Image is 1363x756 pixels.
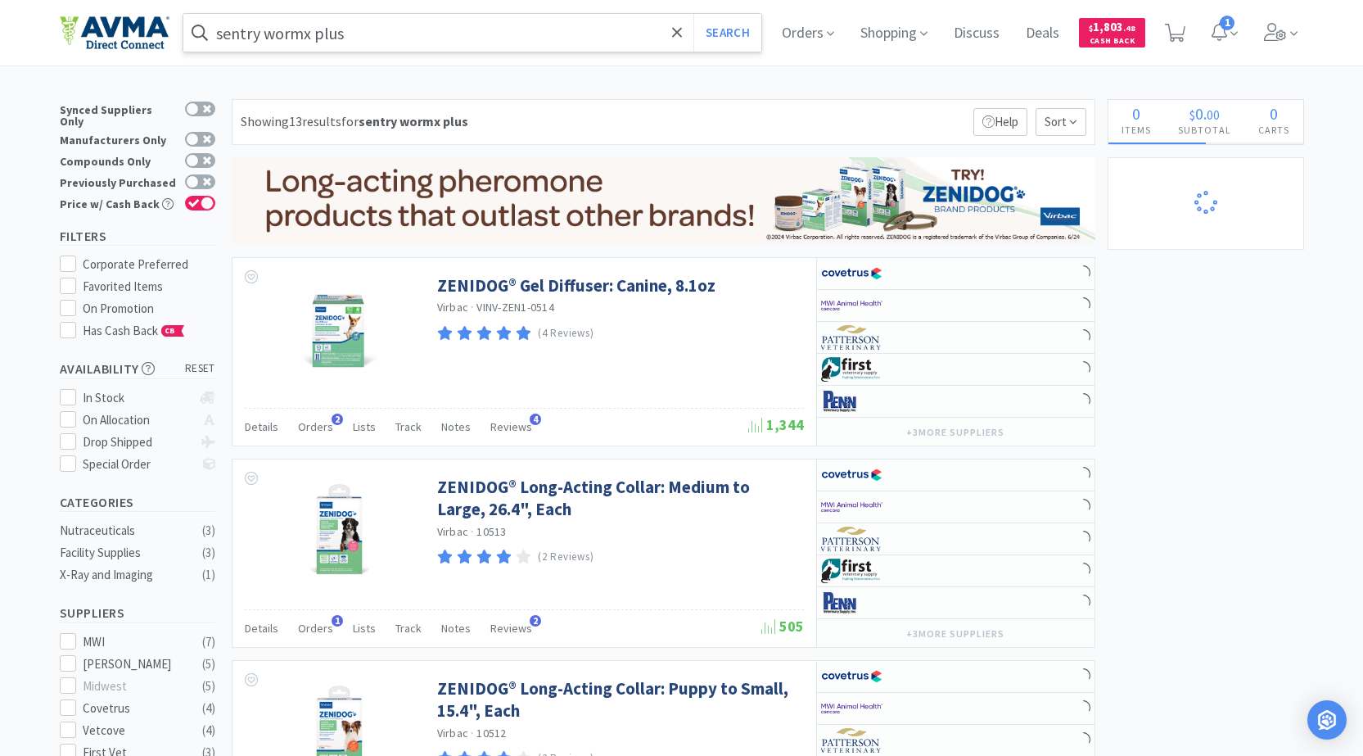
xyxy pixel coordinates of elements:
img: e1133ece90fa4a959c5ae41b0808c578_9.png [821,389,882,414]
div: ( 3 ) [202,521,215,541]
h5: Suppliers [60,604,215,622]
div: Midwest [83,677,184,696]
a: $1,803.48Cash Back [1079,11,1145,55]
span: CB [162,326,178,336]
img: f6b2451649754179b5b4e0c70c3f7cb0_2.png [821,696,882,721]
span: . 48 [1123,23,1135,34]
span: Details [245,621,278,636]
div: Facility Supplies [60,543,192,563]
div: Showing 13 results [241,111,468,133]
span: for [341,113,468,129]
button: +3more suppliers [898,622,1012,645]
div: [PERSON_NAME] [83,654,184,674]
div: Drop Shipped [83,432,192,452]
div: . [1165,106,1245,122]
div: ( 4 ) [202,699,215,718]
span: Track [395,419,422,434]
span: Orders [298,621,333,636]
span: 0 [1195,103,1203,124]
span: 1 [332,615,343,627]
span: 505 [761,617,804,636]
img: 6e467bcfc0ce4f87865d714588f142f8_393980.jpg [286,476,392,582]
a: Virbac [437,726,469,740]
img: f6b2451649754179b5b4e0c70c3f7cb0_2.png [821,495,882,519]
img: 77fca1acd8b6420a9015268ca798ef17_1.png [821,463,882,487]
span: 10512 [476,726,506,740]
img: e1133ece90fa4a959c5ae41b0808c578_9.png [821,591,882,615]
div: X-Ray and Imaging [60,565,192,585]
div: ( 1 ) [202,565,215,585]
div: Special Order [83,455,192,474]
a: Discuss [947,26,1006,41]
a: ZENIDOG® Long-Acting Collar: Puppy to Small, 15.4", Each [437,677,800,722]
div: ( 4 ) [202,721,215,740]
img: e4e33dab9f054f5782a47901c742baa9_102.png [60,16,169,50]
div: Manufacturers Only [60,132,177,146]
a: Deals [1019,26,1066,41]
span: 1,344 [748,415,804,434]
span: · [471,726,474,740]
span: $ [1089,23,1093,34]
span: Lists [353,621,376,636]
span: 0 [1132,103,1140,124]
h5: Categories [60,493,215,512]
p: Help [973,108,1027,136]
div: Favorited Items [83,277,215,297]
div: ( 5 ) [202,677,215,696]
div: Nutraceuticals [60,521,192,541]
span: Details [245,419,278,434]
img: 67d67680309e4a0bb49a5ff0391dcc42_6.png [821,559,882,583]
span: 00 [1207,106,1220,123]
input: Search by item, sku, manufacturer, ingredient, size... [183,14,762,52]
span: reset [185,360,215,378]
h4: Subtotal [1165,122,1245,138]
span: Notes [441,419,471,434]
span: 0 [1270,103,1278,124]
p: (4 Reviews) [538,325,593,342]
div: ( 3 ) [202,543,215,563]
img: f5e969b455434c6296c6d81ef179fa71_3.png [821,527,882,551]
img: 77fca1acd8b6420a9015268ca798ef17_1.png [821,261,882,286]
img: f5e969b455434c6296c6d81ef179fa71_3.png [821,325,882,350]
div: On Allocation [83,410,192,430]
div: ( 5 ) [202,654,215,674]
div: In Stock [83,388,192,408]
span: Cash Back [1089,37,1135,48]
div: Open Intercom Messenger [1307,700,1347,740]
span: 2 [332,414,343,425]
div: Covetrus [83,699,184,718]
span: 2 [530,615,541,627]
span: Sort [1036,108,1086,136]
div: On Promotion [83,299,215,319]
div: Synced Suppliers Only [60,102,177,127]
button: Search [693,14,761,52]
span: 1,803 [1089,19,1135,34]
span: Reviews [490,621,532,636]
span: $ [1189,106,1195,123]
div: ( 7 ) [202,632,215,652]
strong: sentry wormx plus [359,113,468,129]
div: Previously Purchased [60,174,177,188]
a: ZENIDOG® Gel Diffuser: Canine, 8.1oz [437,274,715,297]
span: Notes [441,621,471,636]
div: Price w/ Cash Back [60,196,177,210]
a: ZENIDOG® Long-Acting Collar: Medium to Large, 26.4", Each [437,476,800,521]
span: Track [395,621,422,636]
img: f6b2451649754179b5b4e0c70c3f7cb0_2.png [821,293,882,318]
img: 9f1edd1244f348558693fce591b0afb9_393979.jpg [286,274,392,381]
span: 10513 [476,524,506,539]
span: · [471,524,474,539]
img: f5e969b455434c6296c6d81ef179fa71_3.png [821,728,882,753]
img: 77fca1acd8b6420a9015268ca798ef17_1.png [821,664,882,689]
span: Reviews [490,419,532,434]
button: +3more suppliers [898,421,1012,444]
a: Virbac [437,300,469,315]
h5: Filters [60,227,215,246]
p: (2 Reviews) [538,549,593,566]
h4: Carts [1245,122,1303,138]
div: MWI [83,632,184,652]
span: Orders [298,419,333,434]
span: Lists [353,419,376,434]
a: Virbac [437,524,469,539]
img: 67d67680309e4a0bb49a5ff0391dcc42_6.png [821,357,882,382]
